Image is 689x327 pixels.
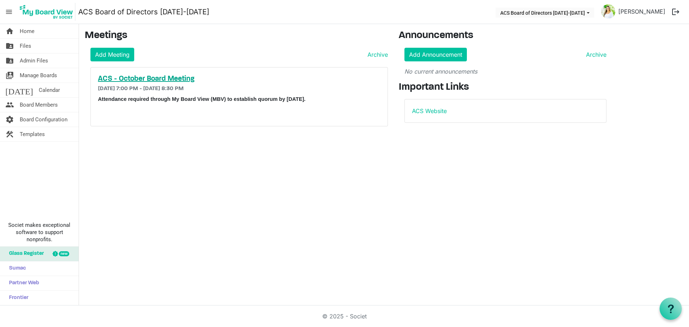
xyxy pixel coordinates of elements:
a: [PERSON_NAME] [615,4,668,19]
a: ACS Board of Directors [DATE]-[DATE] [78,5,209,19]
a: Add Announcement [404,48,467,61]
span: switch_account [5,68,14,83]
span: home [5,24,14,38]
h3: Meetings [85,30,388,42]
div: new [59,251,69,256]
span: construction [5,127,14,141]
h3: Announcements [399,30,612,42]
span: menu [2,5,16,19]
a: ACS - October Board Meeting [98,75,380,83]
span: Home [20,24,34,38]
span: Attendance required through My Board View (MBV) to establish quorum by [DATE]. [98,96,305,102]
span: Partner Web [5,276,39,290]
img: P1o51ie7xrVY5UL7ARWEW2r7gNC2P9H9vlLPs2zch7fLSXidsvLolGPwwA3uyx8AkiPPL2cfIerVbTx3yTZ2nQ_thumb.png [601,4,615,19]
span: Templates [20,127,45,141]
span: settings [5,112,14,127]
span: Glass Register [5,247,44,261]
span: Frontier [5,291,28,305]
span: Admin Files [20,53,48,68]
span: Calendar [39,83,60,97]
span: Files [20,39,31,53]
span: Board Configuration [20,112,67,127]
button: logout [668,4,683,19]
span: [DATE] [5,83,33,97]
a: My Board View Logo [18,3,78,21]
a: ACS Website [412,107,447,115]
p: No current announcements [404,67,606,76]
a: Archive [365,50,388,59]
a: © 2025 - Societ [322,313,367,320]
a: Archive [583,50,606,59]
span: folder_shared [5,53,14,68]
span: folder_shared [5,39,14,53]
h3: Important Links [399,81,612,94]
span: people [5,98,14,112]
span: Manage Boards [20,68,57,83]
span: Board Members [20,98,58,112]
a: Add Meeting [90,48,134,61]
img: My Board View Logo [18,3,75,21]
button: ACS Board of Directors 2024-2025 dropdownbutton [496,8,594,18]
span: Sumac [5,261,26,276]
h6: [DATE] 7:00 PM - [DATE] 8:30 PM [98,85,380,92]
span: Societ makes exceptional software to support nonprofits. [3,221,75,243]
